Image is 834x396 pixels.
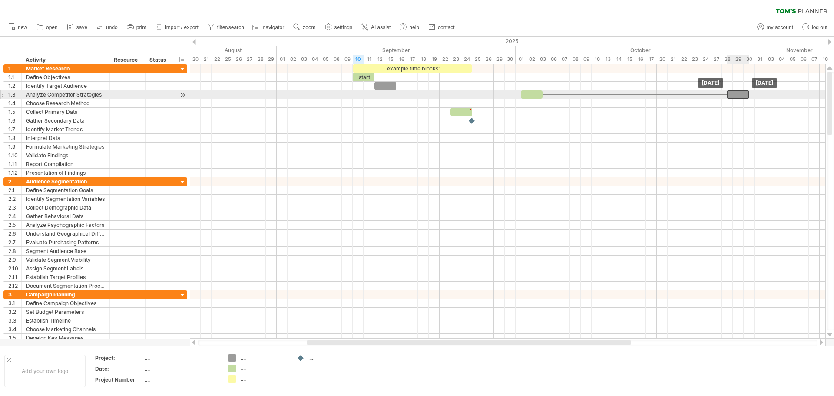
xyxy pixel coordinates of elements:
[8,221,21,229] div: 2.5
[76,24,87,30] span: save
[125,22,149,33] a: print
[711,55,722,64] div: Monday, 27 October 2025
[613,55,624,64] div: Tuesday, 14 October 2025
[95,354,143,362] div: Project:
[767,24,793,30] span: my account
[8,177,21,186] div: 2
[698,78,723,88] div: [DATE]
[8,99,21,107] div: 1.4
[201,55,212,64] div: Thursday, 21 August 2025
[418,55,429,64] div: Thursday, 18 September 2025
[106,24,118,30] span: undo
[26,195,105,203] div: Identify Segmentation Variables
[277,46,516,55] div: September 2025
[8,212,21,220] div: 2.4
[241,375,288,383] div: ....
[222,55,233,64] div: Monday, 25 August 2025
[26,64,105,73] div: Market Research
[233,55,244,64] div: Tuesday, 26 August 2025
[263,24,284,30] span: navigator
[744,55,755,64] div: Thursday, 30 October 2025
[26,247,105,255] div: Segment Audience Base
[8,108,21,116] div: 1.5
[217,24,244,30] span: filter/search
[700,55,711,64] div: Friday, 24 October 2025
[26,290,105,299] div: Campaign Planning
[409,24,419,30] span: help
[646,55,657,64] div: Friday, 17 October 2025
[309,354,357,362] div: ....
[8,247,21,255] div: 2.8
[145,365,218,373] div: ....
[136,24,146,30] span: print
[190,55,201,64] div: Wednesday, 20 August 2025
[26,316,105,325] div: Establish Timeline
[331,55,342,64] div: Monday, 8 September 2025
[559,55,570,64] div: Tuesday, 7 October 2025
[26,177,105,186] div: Audience Segmentation
[8,116,21,125] div: 1.6
[570,55,581,64] div: Wednesday, 8 October 2025
[26,212,105,220] div: Gather Behavioral Data
[244,55,255,64] div: Wednesday, 27 August 2025
[798,55,809,64] div: Thursday, 6 November 2025
[8,256,21,264] div: 2.9
[26,308,105,316] div: Set Budget Parameters
[266,55,277,64] div: Friday, 29 August 2025
[516,46,765,55] div: October 2025
[8,82,21,90] div: 1.2
[8,151,21,160] div: 1.10
[820,55,831,64] div: Monday, 10 November 2025
[765,55,776,64] div: Monday, 3 November 2025
[678,55,689,64] div: Wednesday, 22 October 2025
[374,55,385,64] div: Friday, 12 September 2025
[26,108,105,116] div: Collect Primary Data
[65,22,90,33] a: save
[505,55,516,64] div: Tuesday, 30 September 2025
[537,55,548,64] div: Friday, 3 October 2025
[8,73,21,81] div: 1.1
[407,55,418,64] div: Wednesday, 17 September 2025
[752,78,777,88] div: [DATE]
[8,134,21,142] div: 1.8
[291,22,318,33] a: zoom
[755,55,765,64] div: Friday, 31 October 2025
[6,22,30,33] a: new
[309,55,320,64] div: Thursday, 4 September 2025
[8,169,21,177] div: 1.12
[95,376,143,383] div: Project Number
[241,365,288,372] div: ....
[8,316,21,325] div: 3.3
[212,55,222,64] div: Friday, 22 August 2025
[26,82,105,90] div: Identify Target Audience
[26,169,105,177] div: Presentation of Findings
[371,24,391,30] span: AI assist
[205,22,247,33] a: filter/search
[26,203,105,212] div: Collect Demographic Data
[288,55,298,64] div: Tuesday, 2 September 2025
[800,22,830,33] a: log out
[94,22,120,33] a: undo
[722,55,733,64] div: Tuesday, 28 October 2025
[689,55,700,64] div: Thursday, 23 October 2025
[34,22,60,33] a: open
[8,299,21,307] div: 3.1
[396,55,407,64] div: Tuesday, 16 September 2025
[809,55,820,64] div: Friday, 7 November 2025
[787,55,798,64] div: Wednesday, 5 November 2025
[26,256,105,264] div: Validate Segment Viability
[8,290,21,299] div: 3
[342,55,353,64] div: Tuesday, 9 September 2025
[8,143,21,151] div: 1.9
[26,151,105,160] div: Validate Findings
[26,73,105,81] div: Define Objectives
[8,160,21,168] div: 1.11
[320,55,331,64] div: Friday, 5 September 2025
[26,299,105,307] div: Define Campaign Objectives
[303,24,315,30] span: zoom
[145,376,218,383] div: ....
[26,160,105,168] div: Report Compilation
[277,55,288,64] div: Monday, 1 September 2025
[4,355,86,387] div: Add your own logo
[635,55,646,64] div: Thursday, 16 October 2025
